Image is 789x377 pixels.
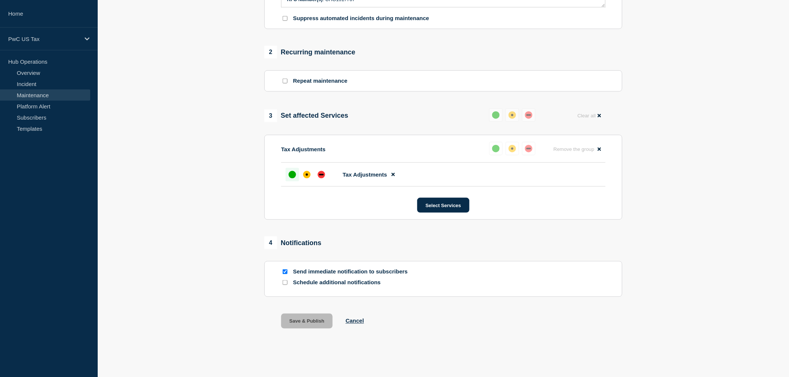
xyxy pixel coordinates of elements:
button: down [522,108,535,122]
div: Recurring maintenance [264,46,355,58]
span: 3 [264,110,277,122]
button: affected [506,108,519,122]
input: Send immediate notification to subscribers [283,269,287,274]
p: Repeat maintenance [293,77,348,85]
p: Schedule additional notifications [293,279,412,286]
div: down [525,111,532,119]
button: Select Services [417,198,469,213]
button: up [489,142,503,155]
div: affected [509,145,516,152]
div: up [492,145,500,152]
span: 2 [264,46,277,58]
button: affected [506,142,519,155]
input: Schedule additional notifications [283,280,287,285]
button: Clear all [573,108,606,123]
input: Suppress automated incidents during maintenance [283,16,287,21]
input: Repeat maintenance [283,79,287,83]
span: Tax Adjustments [343,171,387,178]
div: Notifications [264,237,321,249]
div: up [289,171,296,178]
p: PwC US Tax [8,36,80,42]
div: down [525,145,532,152]
p: Tax Adjustments [281,146,326,152]
div: affected [303,171,311,178]
button: Cancel [346,318,364,324]
div: up [492,111,500,119]
div: Set affected Services [264,110,348,122]
button: down [522,142,535,155]
div: down [318,171,325,178]
p: Suppress automated incidents during maintenance [293,15,429,22]
span: Remove the group [553,146,594,152]
button: Remove the group [549,142,606,156]
span: 4 [264,237,277,249]
div: affected [509,111,516,119]
button: up [489,108,503,122]
button: Save & Publish [281,314,333,329]
p: Send immediate notification to subscribers [293,268,412,275]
